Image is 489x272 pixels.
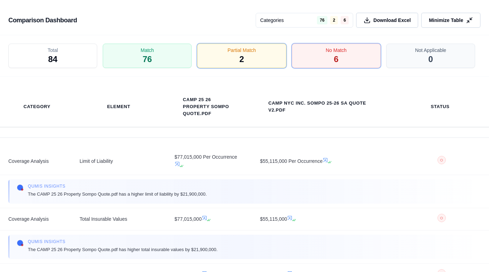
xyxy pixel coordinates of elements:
span: $55,115,000 [260,215,386,223]
span: ○ [440,157,443,163]
span: Qumis INSIGHTS [28,239,218,244]
span: Not Applicable [415,47,447,54]
span: The CAMP 25 26 Property Sompo Quote.pdf has a higher limit of liability by $21,900,000. [28,190,207,198]
span: ○ [440,215,443,221]
span: $77,015,000 Per Occurrence [174,153,243,169]
th: CAMP 25 26 Property Sompo Quote.pdf [174,92,243,121]
th: Camp NYC Inc. Sompo 25-26 SA Quote v2.pdf [260,96,386,118]
span: Match [141,47,154,54]
span: 76 [142,54,152,65]
span: 2 [239,54,244,65]
th: Element [99,99,139,114]
button: ○ [437,156,446,167]
span: No Match [326,47,347,54]
span: The CAMP 25 26 Property Sompo Quote.pdf has higher total insurable values by $21,900,000. [28,246,218,253]
span: 6 [334,54,339,65]
span: Limit of Liability [79,157,158,165]
span: $77,015,000 [174,215,243,223]
span: Qumis INSIGHTS [28,183,207,189]
span: Total Insurable Values [79,215,158,223]
span: 0 [428,54,433,65]
th: Status [422,99,458,114]
span: Partial Match [227,47,256,54]
button: ○ [437,214,446,225]
span: $55,115,000 Per Occurrence [260,157,386,165]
